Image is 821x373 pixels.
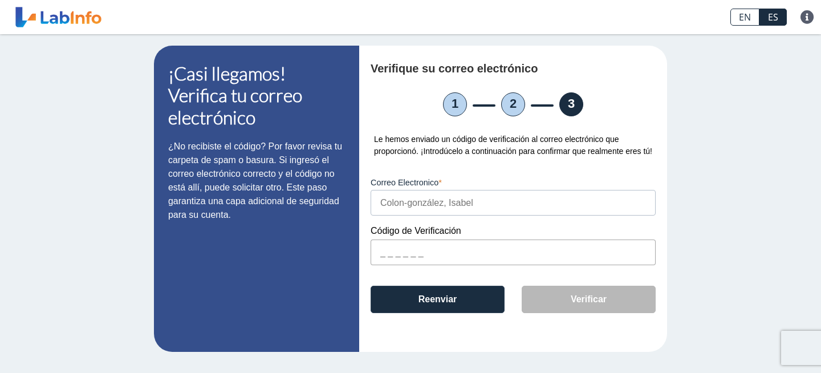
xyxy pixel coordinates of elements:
div: Le hemos enviado un código de verificación al correo electrónico que proporcionó. ¡Introdúcelo a ... [371,133,656,157]
li: 3 [559,92,583,116]
label: Correo Electronico [371,178,656,187]
li: 1 [443,92,467,116]
input: Colon-gonzález, Isabel [371,190,656,216]
p: ¿No recibiste el código? Por favor revisa tu carpeta de spam o basura. Si ingresó el correo elect... [168,140,345,222]
button: Verificar [522,286,656,313]
h4: Verifique su correo electrónico [371,62,591,75]
li: 2 [501,92,525,116]
a: EN [730,9,759,26]
input: _ _ _ _ _ _ [371,240,656,265]
button: Reenviar [371,286,505,313]
a: ES [759,9,787,26]
label: Código de Verificación [371,226,656,236]
h1: ¡Casi llegamos! Verifica tu correo electrónico [168,63,345,128]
